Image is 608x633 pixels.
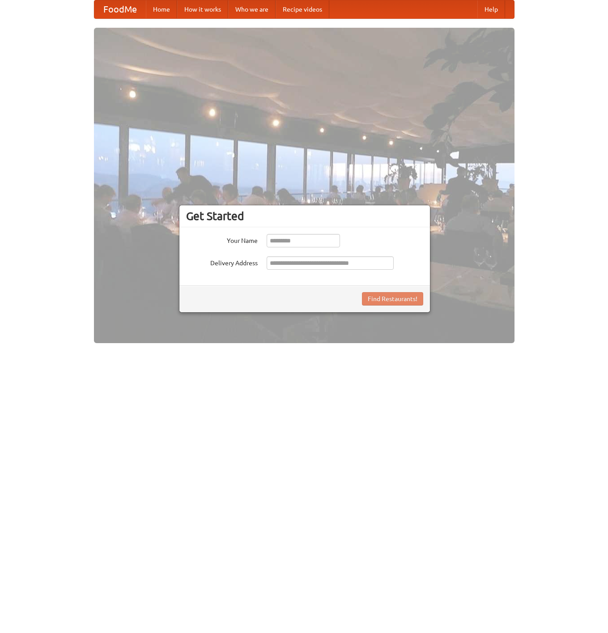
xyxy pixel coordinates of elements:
[477,0,505,18] a: Help
[186,234,258,245] label: Your Name
[177,0,228,18] a: How it works
[362,292,423,306] button: Find Restaurants!
[186,209,423,223] h3: Get Started
[186,256,258,268] label: Delivery Address
[228,0,276,18] a: Who we are
[94,0,146,18] a: FoodMe
[146,0,177,18] a: Home
[276,0,329,18] a: Recipe videos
